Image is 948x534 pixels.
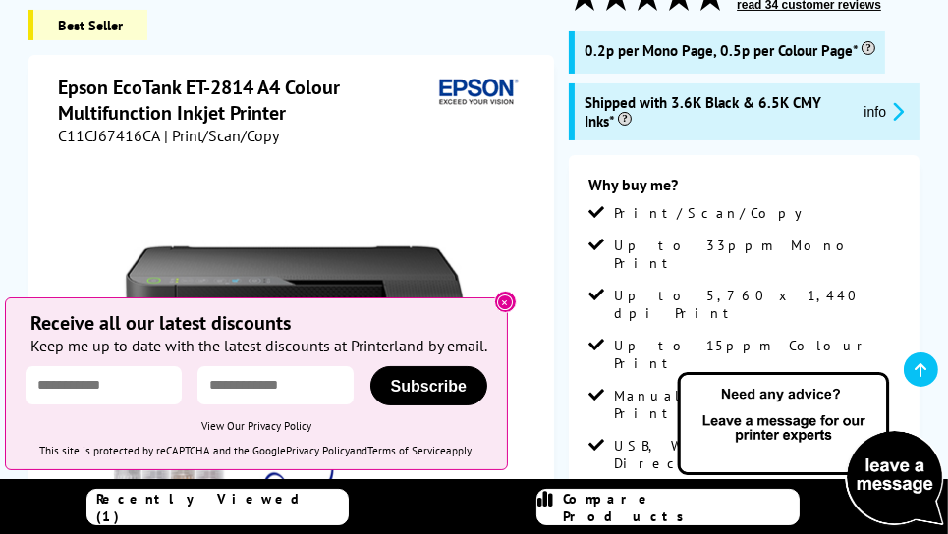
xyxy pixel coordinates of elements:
span: Up to 5,760 x 1,440 dpi Print [614,287,900,322]
span: C11CJ67416CA [58,126,160,145]
span: Receive all our latest discounts [30,310,448,336]
button: promo-description [858,100,910,123]
span: Up to 33ppm Mono Print [614,237,900,272]
a: Recently Viewed (1) [86,489,350,525]
span: Print/Scan/Copy [614,204,816,222]
span: USB, Wireless & Wi-Fi Direct [614,437,900,472]
h1: Epson EcoTank ET-2814 A4 Colour Multifunction Inkjet Printer [58,75,431,126]
span: Subscribe [391,378,467,395]
div: This site is protected by reCAPTCHA and the Google and apply. [26,444,487,457]
a: View Our Privacy Policy [201,419,311,433]
button: Subscribe [370,366,487,405]
span: Manual Double Sided Printing [614,387,900,422]
span: Up to 15ppm Colour Print [614,337,900,372]
a: Compare Products [536,489,800,525]
span: 0.2p per Mono Page, 0.5p per Colour Page* [585,41,875,60]
img: Open Live Chat window [673,369,948,530]
span: Shipped with 3.6K Black & 6.5K CMY Inks* [585,93,848,131]
span: Recently Viewed (1) [97,490,349,525]
span: | Print/Scan/Copy [164,126,279,145]
p: Keep me up to date with the latest discounts at Printerland by email. [30,336,487,356]
span: Best Seller [28,10,147,40]
a: Terms of Service [368,444,447,457]
div: Why buy me? [588,175,900,204]
img: Epson [431,75,522,111]
a: Privacy Policy [287,444,351,457]
span: Compare Products [563,490,799,525]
